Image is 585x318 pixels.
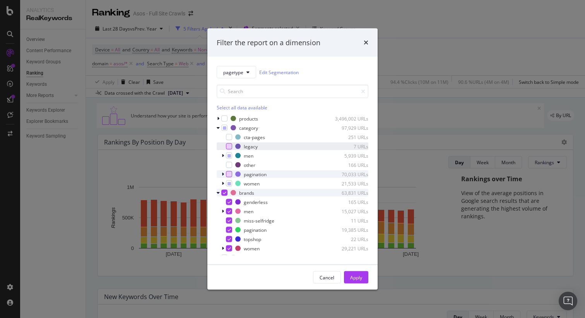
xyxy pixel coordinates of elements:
[244,171,267,177] div: pagination
[330,134,368,140] div: 251 URLs
[330,245,368,252] div: 29,221 URLs
[244,245,260,252] div: women
[330,254,368,261] div: 2,177 URLs
[313,271,341,284] button: Cancel
[259,68,299,76] a: Edit Segmentation
[244,162,255,168] div: other
[244,208,253,214] div: men
[217,104,368,111] div: Select all data available
[320,274,334,281] div: Cancel
[330,217,368,224] div: 11 URLs
[239,254,266,261] div: fashion-feed
[559,292,577,310] div: Open Intercom Messenger
[244,236,261,242] div: topshop
[239,189,254,196] div: brands
[239,124,258,131] div: category
[330,124,368,131] div: 97,929 URLs
[330,115,368,122] div: 3,496,002 URLs
[244,152,253,159] div: men
[244,143,258,150] div: legacy
[244,134,265,140] div: cta-pages
[217,37,320,48] div: Filter the report on a dimension
[217,85,368,98] input: Search
[330,152,368,159] div: 5,939 URLs
[330,162,368,168] div: 166 URLs
[330,226,368,233] div: 19,385 URLs
[207,28,378,290] div: modal
[244,180,260,187] div: women
[330,171,368,177] div: 70,033 URLs
[244,199,268,205] div: genderless
[330,143,368,150] div: 7 URLs
[330,189,368,196] div: 63,831 URLs
[217,66,256,78] button: pagetype
[223,69,243,75] span: pagetype
[364,37,368,48] div: times
[330,236,368,242] div: 22 URLs
[330,199,368,205] div: 165 URLs
[244,217,274,224] div: miss-selfridge
[244,226,267,233] div: pagination
[330,180,368,187] div: 21,533 URLs
[330,208,368,214] div: 15,027 URLs
[344,271,368,284] button: Apply
[350,274,362,281] div: Apply
[239,115,258,122] div: products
